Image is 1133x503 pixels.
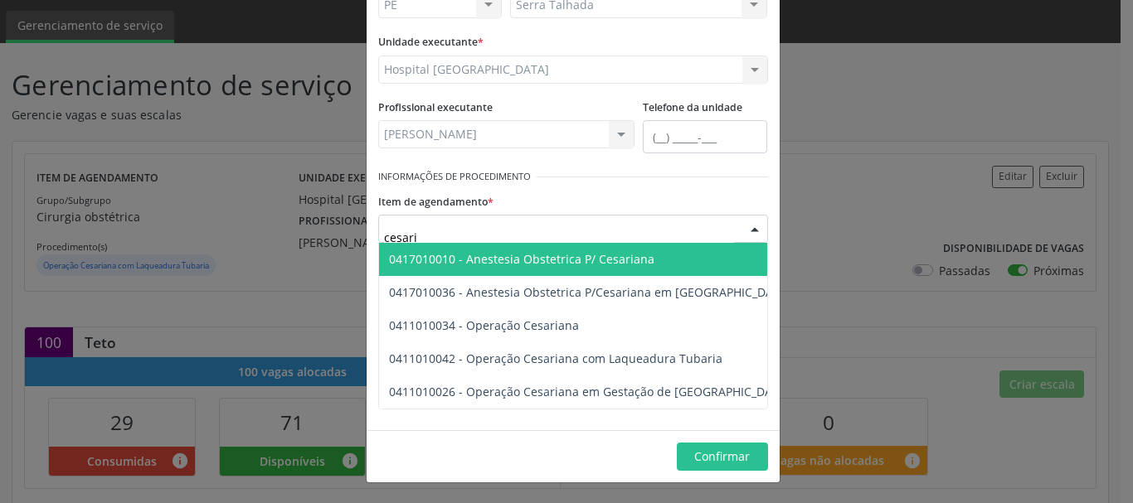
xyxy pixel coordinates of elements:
[389,251,654,267] span: 0417010010 - Anestesia Obstetrica P/ Cesariana
[384,220,734,254] input: Buscar por procedimento
[389,284,928,300] span: 0417010036 - Anestesia Obstetrica P/Cesariana em [GEOGRAPHIC_DATA] de [GEOGRAPHIC_DATA]
[389,384,790,399] span: 0411010026 - Operação Cesariana em Gestação de [GEOGRAPHIC_DATA]
[694,448,750,464] span: Confirmar
[378,170,531,184] small: Informações de Procedimento
[378,30,484,56] label: Unidade executante
[643,95,742,121] label: Telefone da unidade
[389,351,722,366] span: 0411010042 - Operação Cesariana com Laqueadura Tubaria
[378,189,494,215] label: Item de agendamento
[389,317,579,333] span: 0411010034 - Operação Cesariana
[677,443,768,471] button: Confirmar
[378,95,493,121] label: Profissional executante
[643,120,767,153] input: (__) _____-___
